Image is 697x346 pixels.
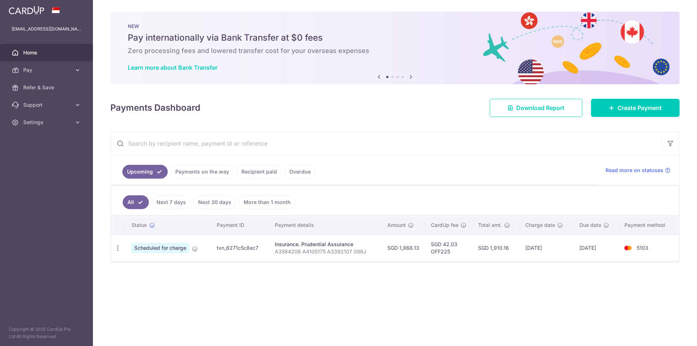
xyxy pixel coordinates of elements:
td: [DATE] [574,235,619,261]
a: Upcoming [122,165,168,179]
a: Create Payment [591,99,680,117]
input: Search by recipient name, payment id or reference [111,132,662,155]
a: Payments on the way [171,165,234,179]
td: SGD 42.03 OFF225 [425,235,472,261]
span: Amount [387,221,406,229]
a: Download Report [490,99,582,117]
td: [DATE] [519,235,573,261]
th: Payment method [619,216,679,235]
td: txn_6271c5c8ec7 [211,235,269,261]
a: Recipient paid [237,165,282,179]
a: Learn more about Bank Transfer [128,64,217,71]
td: SGD 1,868.13 [382,235,425,261]
a: Overdue [285,165,315,179]
a: Read more on statuses [606,167,670,174]
span: Scheduled for charge [131,243,189,253]
span: Home [23,49,71,56]
span: 5103 [637,245,648,251]
p: [EMAIL_ADDRESS][DOMAIN_NAME] [12,25,81,33]
img: CardUp [9,6,44,15]
span: Support [23,101,71,109]
span: Read more on statuses [606,167,663,174]
span: Settings [23,119,71,126]
td: SGD 1,910.16 [472,235,520,261]
a: All [123,195,149,209]
p: A3584206 A4105175 A3392107 096J [275,248,376,255]
a: Next 30 days [193,195,236,209]
a: More than 1 month [239,195,295,209]
th: Payment details [269,216,382,235]
span: CardUp fee [431,221,458,229]
span: Charge date [525,221,555,229]
span: Pay [23,66,71,74]
img: Bank Card [621,244,635,252]
h6: Zero processing fees and lowered transfer cost for your overseas expenses [128,46,662,55]
span: Status [131,221,147,229]
span: Due date [579,221,601,229]
div: Insurance. Prudential Assurance [275,241,376,248]
h5: Pay internationally via Bank Transfer at $0 fees [128,32,662,44]
span: Create Payment [617,103,662,112]
span: Download Report [516,103,564,112]
img: Bank transfer banner [110,12,680,84]
a: Next 7 days [152,195,191,209]
span: Refer & Save [23,84,71,91]
h4: Payments Dashboard [110,101,200,114]
span: Total amt. [478,221,502,229]
p: NEW [128,23,662,29]
th: Payment ID [211,216,269,235]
